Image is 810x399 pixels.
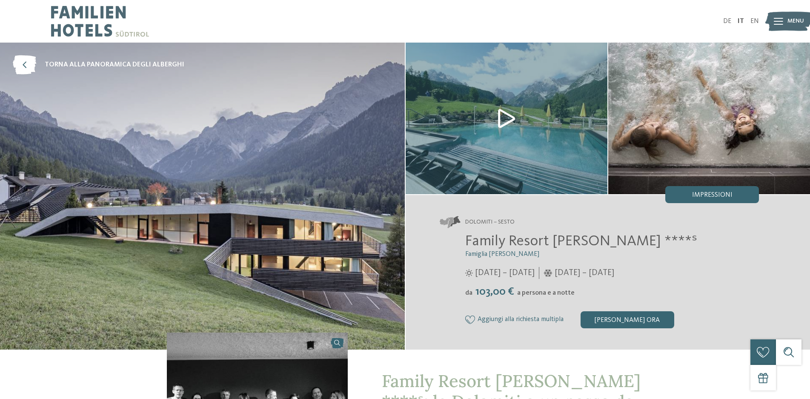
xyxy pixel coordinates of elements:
span: da [465,290,472,296]
a: torna alla panoramica degli alberghi [13,55,184,75]
a: IT [738,18,744,25]
span: Menu [787,17,804,26]
img: Il nostro family hotel a Sesto, il vostro rifugio sulle Dolomiti. [406,43,607,194]
img: Il nostro family hotel a Sesto, il vostro rifugio sulle Dolomiti. [608,43,810,194]
a: EN [750,18,759,25]
i: Orari d'apertura estate [465,269,473,277]
span: Impressioni [692,192,733,198]
i: Orari d'apertura inverno [544,269,552,277]
span: 103,00 € [473,286,516,297]
span: Famiglia [PERSON_NAME] [465,251,539,258]
span: torna alla panoramica degli alberghi [45,60,184,69]
span: Family Resort [PERSON_NAME] ****ˢ [465,234,697,249]
span: Aggiungi alla richiesta multipla [478,316,564,324]
a: DE [723,18,731,25]
span: [DATE] – [DATE] [475,267,535,279]
span: Dolomiti – Sesto [465,218,515,227]
div: [PERSON_NAME] ora [581,311,674,328]
span: a persona e a notte [517,290,575,296]
span: [DATE] – [DATE] [555,267,614,279]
